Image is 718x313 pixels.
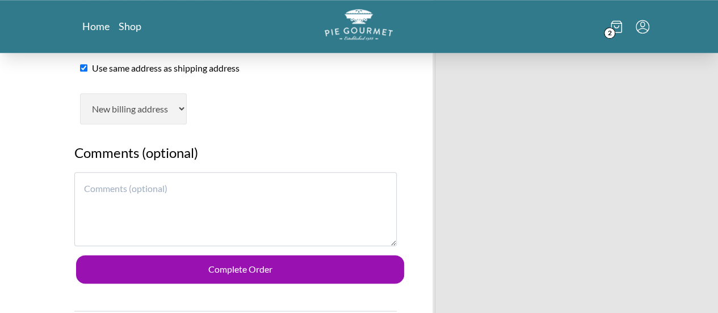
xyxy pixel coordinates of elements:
[636,20,649,34] button: Menu
[76,255,405,283] button: Complete Order
[74,143,397,172] h2: Comments (optional)
[604,27,615,39] span: 2
[80,61,392,75] section: Use same address as shipping address
[82,19,110,33] a: Home
[325,9,393,40] img: logo
[119,19,141,33] a: Shop
[325,9,393,44] a: Logo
